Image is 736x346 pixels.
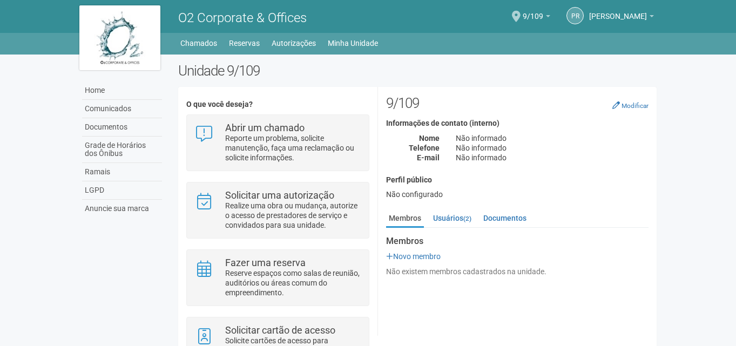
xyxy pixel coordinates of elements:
[225,133,361,162] p: Reporte um problema, solicite manutenção, faça uma reclamação ou solicite informações.
[386,189,649,199] div: Não configurado
[79,5,160,70] img: logo.jpg
[386,210,424,228] a: Membros
[523,13,550,22] a: 9/109
[481,210,529,226] a: Documentos
[82,137,162,163] a: Grade de Horários dos Ônibus
[82,100,162,118] a: Comunicados
[419,134,440,143] strong: Nome
[386,95,649,111] h2: 9/109
[180,36,217,51] a: Chamados
[195,191,361,230] a: Solicitar uma autorização Realize uma obra ou mudança, autorize o acesso de prestadores de serviç...
[589,13,654,22] a: [PERSON_NAME]
[386,119,649,127] h4: Informações de contato (interno)
[409,144,440,152] strong: Telefone
[186,100,369,108] h4: O que você deseja?
[417,153,440,162] strong: E-mail
[463,215,471,222] small: (2)
[523,2,543,21] span: 9/109
[612,101,649,110] a: Modificar
[225,268,361,297] p: Reserve espaços como salas de reunião, auditórios ou áreas comum do empreendimento.
[589,2,647,21] span: Paulo Roberto Chaves da Silva
[448,153,657,162] div: Não informado
[229,36,260,51] a: Reservas
[225,189,334,201] strong: Solicitar uma autorização
[386,252,441,261] a: Novo membro
[82,118,162,137] a: Documentos
[448,133,657,143] div: Não informado
[622,102,649,110] small: Modificar
[225,122,305,133] strong: Abrir um chamado
[225,201,361,230] p: Realize uma obra ou mudança, autorize o acesso de prestadores de serviço e convidados para sua un...
[225,324,335,336] strong: Solicitar cartão de acesso
[225,257,306,268] strong: Fazer uma reserva
[178,10,307,25] span: O2 Corporate & Offices
[566,7,584,24] a: PR
[195,258,361,297] a: Fazer uma reserva Reserve espaços como salas de reunião, auditórios ou áreas comum do empreendime...
[386,267,649,276] div: Não existem membros cadastrados na unidade.
[386,176,649,184] h4: Perfil público
[448,143,657,153] div: Não informado
[328,36,378,51] a: Minha Unidade
[82,181,162,200] a: LGPD
[195,123,361,162] a: Abrir um chamado Reporte um problema, solicite manutenção, faça uma reclamação ou solicite inform...
[82,163,162,181] a: Ramais
[82,200,162,218] a: Anuncie sua marca
[272,36,316,51] a: Autorizações
[178,63,657,79] h2: Unidade 9/109
[82,82,162,100] a: Home
[386,236,649,246] strong: Membros
[430,210,474,226] a: Usuários(2)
